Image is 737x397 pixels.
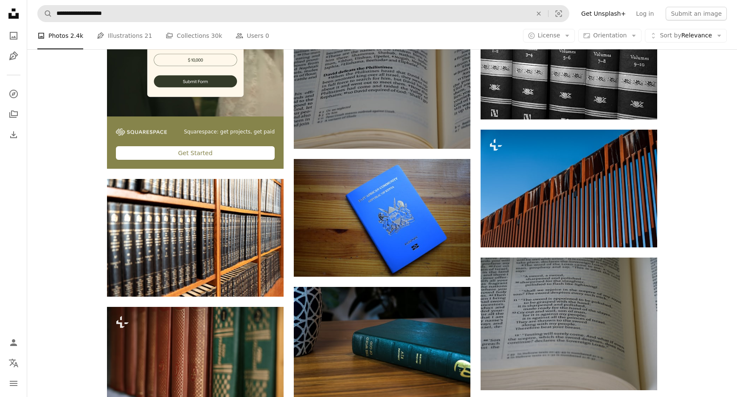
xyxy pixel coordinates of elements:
[529,6,548,22] button: Clear
[481,130,657,247] img: U.S. Southern Border Wall Fence separating El Paso, Texas and Ciudad Juárez, Mexico in Springtime
[294,342,470,349] a: green book on brown wooden table
[265,31,269,40] span: 0
[481,184,657,192] a: U.S. Southern Border Wall Fence separating El Paso, Texas and Ciudad Juárez, Mexico in Springtime
[97,22,152,49] a: Illustrations 21
[294,159,470,277] img: East African Community Republic of Kenya passport
[660,31,712,40] span: Relevance
[5,48,22,65] a: Illustrations
[107,179,284,297] img: black book on shelf
[481,320,657,328] a: a close up of a book with an open page
[523,29,575,43] button: License
[107,234,284,241] a: black book on shelf
[5,106,22,123] a: Collections
[631,7,659,20] a: Log in
[481,42,657,50] a: white and blue stripe textile
[593,32,627,39] span: Orientation
[5,375,22,392] button: Menu
[5,126,22,143] a: Download History
[37,5,569,22] form: Find visuals sitewide
[145,31,152,40] span: 21
[578,29,641,43] button: Orientation
[576,7,631,20] a: Get Unsplash+
[166,22,222,49] a: Collections 30k
[666,7,727,20] button: Submit an image
[645,29,727,43] button: Sort byRelevance
[481,258,657,390] img: a close up of a book with an open page
[116,146,275,160] div: Get Started
[294,214,470,221] a: East African Community Republic of Kenya passport
[5,354,22,371] button: Language
[5,334,22,351] a: Log in / Sign up
[184,128,275,136] span: Squarespace: get projects, get paid
[5,27,22,44] a: Photos
[538,32,560,39] span: License
[211,31,222,40] span: 30k
[38,6,52,22] button: Search Unsplash
[107,360,284,368] a: Books lined up on a shelf.
[5,85,22,102] a: Explore
[116,128,167,136] img: file-1747939142011-51e5cc87e3c9
[294,79,470,86] a: text
[294,16,470,149] img: text
[236,22,269,49] a: Users 0
[549,6,569,22] button: Visual search
[660,32,681,39] span: Sort by
[5,5,22,24] a: Home — Unsplash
